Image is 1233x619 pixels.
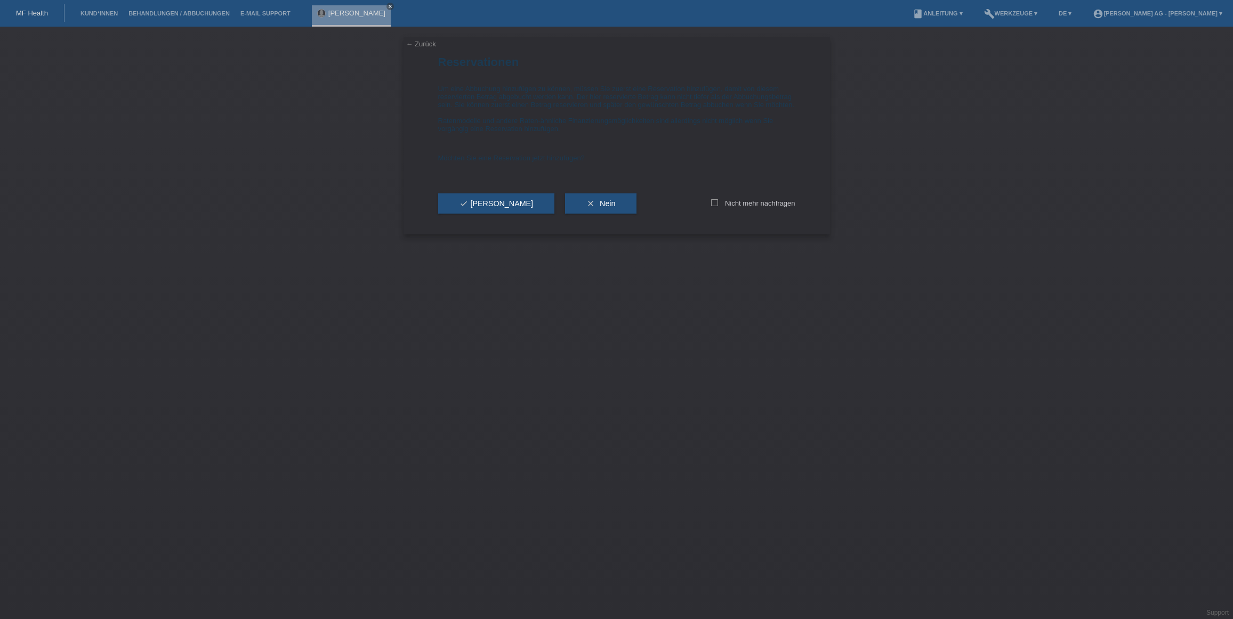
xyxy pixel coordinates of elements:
[1206,609,1229,616] a: Support
[438,193,555,214] button: check[PERSON_NAME]
[386,3,394,10] a: close
[984,9,995,19] i: build
[1053,10,1077,17] a: DE ▾
[460,199,468,208] i: check
[979,10,1043,17] a: buildWerkzeuge ▾
[600,199,615,208] span: Nein
[711,199,795,207] label: Nicht mehr nachfragen
[438,55,795,69] h1: Reservationen
[913,9,923,19] i: book
[460,199,534,208] span: [PERSON_NAME]
[388,4,393,9] i: close
[1093,9,1103,19] i: account_circle
[75,10,123,17] a: Kund*innen
[1087,10,1228,17] a: account_circle[PERSON_NAME] AG - [PERSON_NAME] ▾
[907,10,968,17] a: bookAnleitung ▾
[123,10,235,17] a: Behandlungen / Abbuchungen
[406,40,436,48] a: ← Zurück
[16,9,48,17] a: MF Health
[438,74,795,143] div: Um eine Abbuchung hinzufügen zu können, müssen Sie zuerst eine Reservation hinzufügen, damit von ...
[565,193,636,214] button: clear Nein
[235,10,296,17] a: E-Mail Support
[586,199,595,208] i: clear
[438,143,795,173] div: Möchten Sie eine Reservation jetzt hinzufügen?
[328,9,385,17] a: [PERSON_NAME]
